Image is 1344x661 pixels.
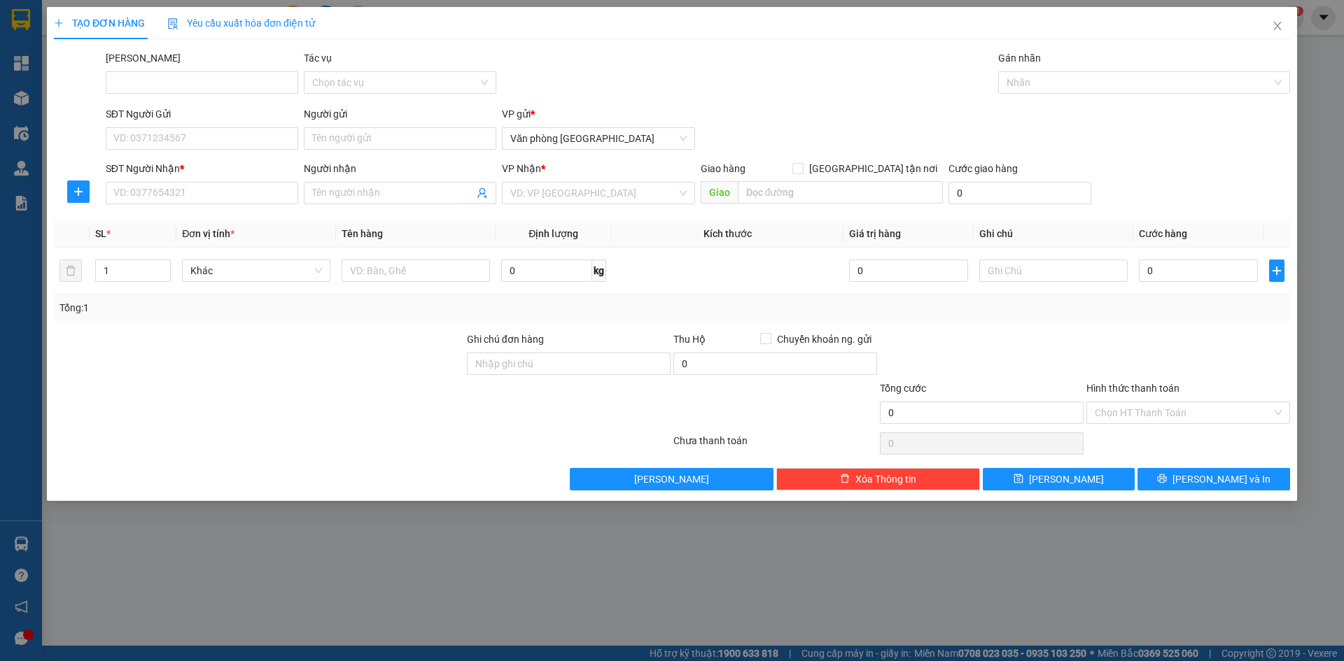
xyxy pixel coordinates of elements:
[106,161,298,176] div: SĐT Người Nhận
[983,468,1135,490] button: save[PERSON_NAME]
[804,161,943,176] span: [GEOGRAPHIC_DATA] tận nơi
[771,332,877,347] span: Chuyển khoản ng. gửi
[1157,474,1167,485] span: printer
[342,228,383,239] span: Tên hàng
[855,471,916,487] span: Xóa Thông tin
[703,228,752,239] span: Kích thước
[701,181,738,204] span: Giao
[1270,265,1284,276] span: plus
[95,228,106,239] span: SL
[672,433,878,457] div: Chưa thanh toán
[167,18,178,29] img: icon
[59,260,82,282] button: delete
[54,17,145,29] span: TẠO ĐƠN HÀNG
[1172,471,1270,487] span: [PERSON_NAME] và In
[673,334,706,345] span: Thu Hộ
[948,182,1091,204] input: Cước giao hàng
[477,187,489,199] span: user-add
[980,260,1128,282] input: Ghi Chú
[68,186,89,197] span: plus
[106,106,298,122] div: SĐT Người Gửi
[1030,471,1105,487] span: [PERSON_NAME]
[592,260,606,282] span: kg
[849,228,901,239] span: Giá trị hàng
[974,220,1134,248] th: Ghi chú
[1086,383,1179,394] label: Hình thức thanh toán
[106,71,298,94] input: Mã ĐH
[54,18,64,28] span: plus
[880,383,926,394] span: Tổng cước
[948,163,1018,174] label: Cước giao hàng
[998,52,1041,64] label: Gán nhãn
[738,181,943,204] input: Dọc đường
[511,128,687,149] span: Văn phòng Đà Nẵng
[304,106,496,122] div: Người gửi
[167,17,315,29] span: Yêu cầu xuất hóa đơn điện tử
[1138,468,1290,490] button: printer[PERSON_NAME] và In
[67,180,90,203] button: plus
[849,260,968,282] input: 0
[1270,260,1284,282] button: plus
[777,468,981,490] button: deleteXóa Thông tin
[635,471,710,487] span: [PERSON_NAME]
[503,106,695,122] div: VP gửi
[840,474,850,485] span: delete
[191,260,323,281] span: Khác
[467,334,544,345] label: Ghi chú đơn hàng
[1139,228,1187,239] span: Cước hàng
[701,163,745,174] span: Giao hàng
[528,228,578,239] span: Định lượng
[1258,7,1297,46] button: Close
[467,353,671,375] input: Ghi chú đơn hàng
[1272,20,1283,31] span: close
[1014,474,1024,485] span: save
[106,52,181,64] label: Mã ĐH
[342,260,490,282] input: VD: Bàn, Ghế
[59,300,519,315] div: Tổng: 1
[304,161,496,176] div: Người nhận
[570,468,774,490] button: [PERSON_NAME]
[183,228,235,239] span: Đơn vị tính
[304,52,332,64] label: Tác vụ
[503,163,542,174] span: VP Nhận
